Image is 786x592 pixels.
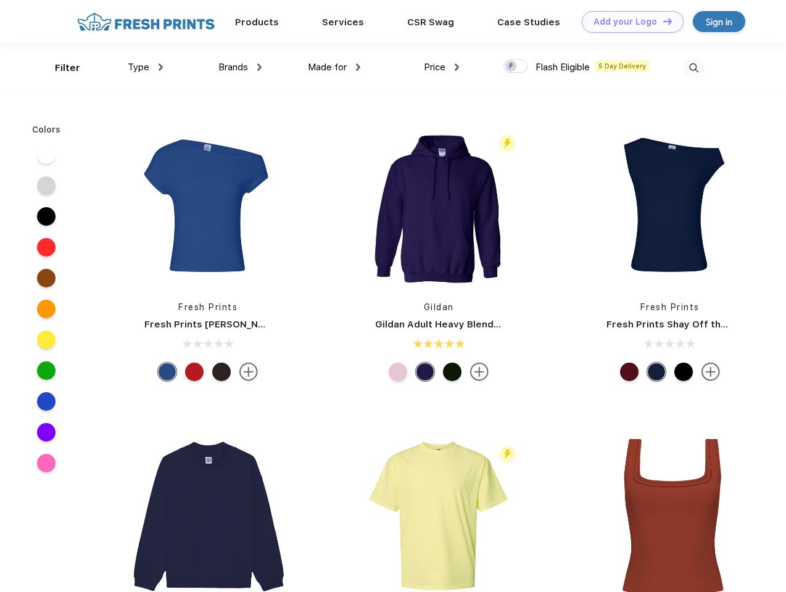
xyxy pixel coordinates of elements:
span: Type [128,62,149,73]
img: dropdown.png [159,64,163,71]
img: dropdown.png [356,64,360,71]
img: DT [663,18,672,25]
div: Light Pink [389,363,407,381]
img: dropdown.png [257,64,262,71]
a: Fresh Prints [178,302,238,312]
span: Made for [308,62,347,73]
img: flash_active_toggle.svg [499,135,516,152]
div: Burgundy [620,363,639,381]
div: Colors [23,123,70,136]
div: Purple [416,363,434,381]
div: Black [674,363,693,381]
a: CSR Swag [407,17,454,28]
img: desktop_search.svg [684,58,704,78]
a: Gildan [424,302,454,312]
img: fo%20logo%202.webp [73,11,218,33]
div: True Blue [158,363,176,381]
div: Add your Logo [594,17,657,27]
div: Forest Green [443,363,461,381]
a: Products [235,17,279,28]
div: Brown [212,363,231,381]
img: dropdown.png [455,64,459,71]
img: func=resize&h=266 [126,125,290,289]
div: Filter [55,61,80,75]
a: Services [322,17,364,28]
span: Brands [218,62,248,73]
span: Price [424,62,445,73]
div: Crimson [185,363,204,381]
div: Navy [647,363,666,381]
span: Flash Eligible [536,62,590,73]
img: more.svg [701,363,720,381]
a: Sign in [693,11,745,32]
span: 5 Day Delivery [595,60,650,72]
a: Fresh Prints [640,302,700,312]
img: more.svg [239,363,258,381]
a: Fresh Prints [PERSON_NAME] Off the Shoulder Top [144,319,384,330]
img: func=resize&h=266 [588,125,752,289]
img: more.svg [470,363,489,381]
img: flash_active_toggle.svg [499,446,516,462]
div: Sign in [706,15,732,29]
a: Gildan Adult Heavy Blend 8 Oz. 50/50 Hooded Sweatshirt [375,319,645,330]
img: func=resize&h=266 [357,125,521,289]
